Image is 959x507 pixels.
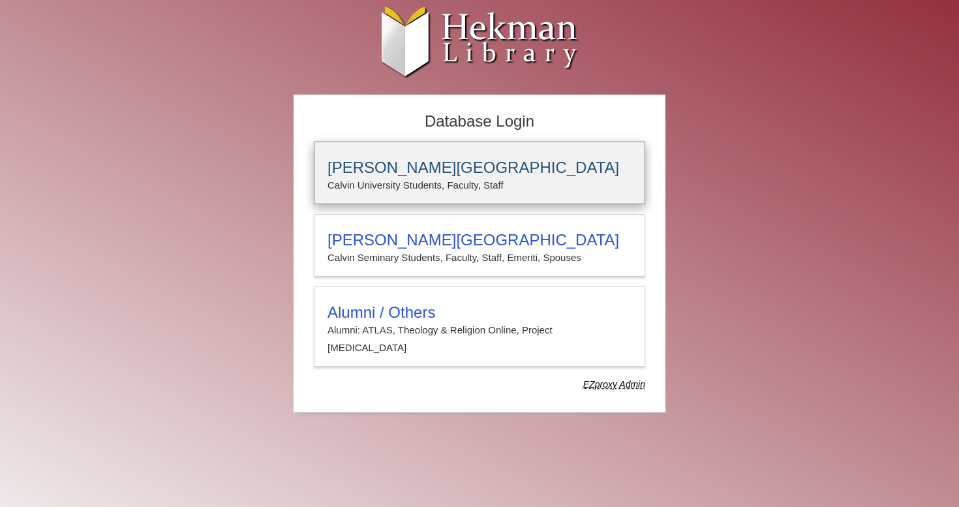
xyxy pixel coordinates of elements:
p: Calvin Seminary Students, Faculty, Staff, Emeriti, Spouses [327,249,632,266]
h3: Alumni / Others [327,303,632,322]
h3: [PERSON_NAME][GEOGRAPHIC_DATA] [327,159,632,177]
p: Alumni: ATLAS, Theology & Religion Online, Project [MEDICAL_DATA] [327,322,632,356]
summary: Alumni / OthersAlumni: ATLAS, Theology & Religion Online, Project [MEDICAL_DATA] [327,303,632,356]
dfn: Use Alumni login [583,379,645,390]
h3: [PERSON_NAME][GEOGRAPHIC_DATA] [327,231,632,249]
a: [PERSON_NAME][GEOGRAPHIC_DATA]Calvin Seminary Students, Faculty, Staff, Emeriti, Spouses [314,214,645,277]
a: [PERSON_NAME][GEOGRAPHIC_DATA]Calvin University Students, Faculty, Staff [314,142,645,204]
p: Calvin University Students, Faculty, Staff [327,177,632,194]
h2: Database Login [307,108,652,135]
